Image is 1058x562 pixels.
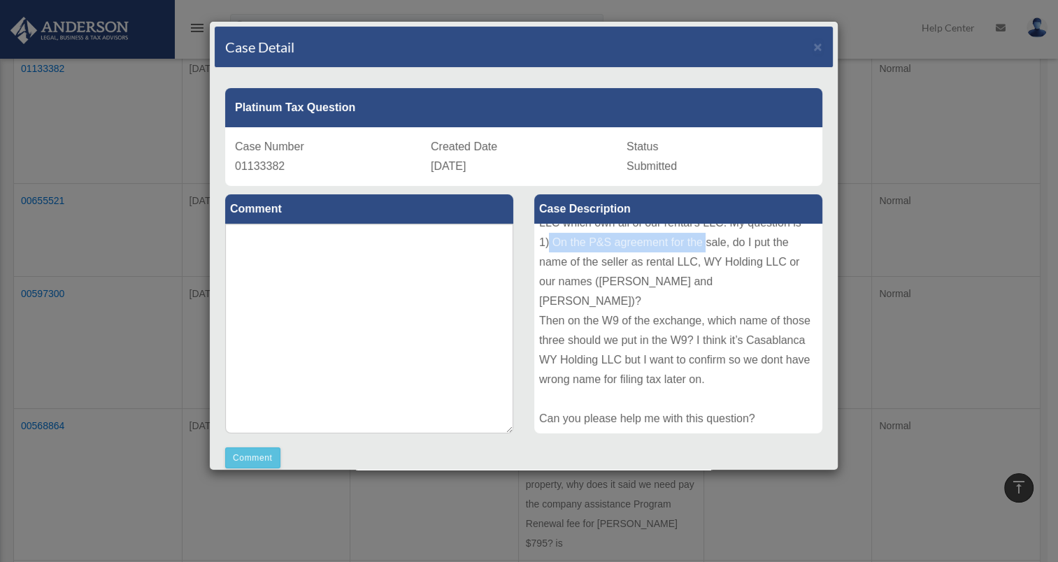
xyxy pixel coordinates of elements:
span: [DATE] [431,160,466,172]
label: Comment [225,194,513,224]
span: Status [627,140,658,152]
span: 01133382 [235,160,285,172]
span: × [813,38,822,55]
span: Submitted [627,160,677,172]
span: Created Date [431,140,497,152]
div: Hi [PERSON_NAME] tax team, We are doing the 1030exchange for one my rentals, selling 21608 Des Mo... [534,224,822,433]
label: Case Description [534,194,822,224]
div: Platinum Tax Question [225,88,822,127]
button: Comment [225,447,280,468]
span: Case Number [235,140,304,152]
h4: Case Detail [225,37,294,57]
button: Close [813,39,822,54]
